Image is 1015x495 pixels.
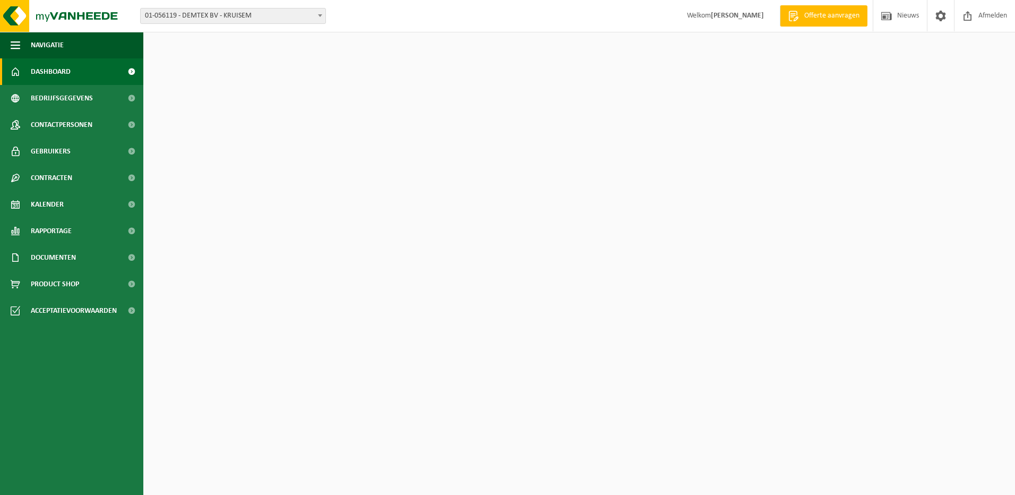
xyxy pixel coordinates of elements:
[31,32,64,58] span: Navigatie
[802,11,862,21] span: Offerte aanvragen
[31,58,71,85] span: Dashboard
[31,191,64,218] span: Kalender
[31,297,117,324] span: Acceptatievoorwaarden
[31,244,76,271] span: Documenten
[31,138,71,165] span: Gebruikers
[31,218,72,244] span: Rapportage
[140,8,326,24] span: 01-056119 - DEMTEX BV - KRUISEM
[31,85,93,112] span: Bedrijfsgegevens
[711,12,764,20] strong: [PERSON_NAME]
[780,5,867,27] a: Offerte aanvragen
[141,8,325,23] span: 01-056119 - DEMTEX BV - KRUISEM
[5,472,177,495] iframe: chat widget
[31,165,72,191] span: Contracten
[31,271,79,297] span: Product Shop
[31,112,92,138] span: Contactpersonen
